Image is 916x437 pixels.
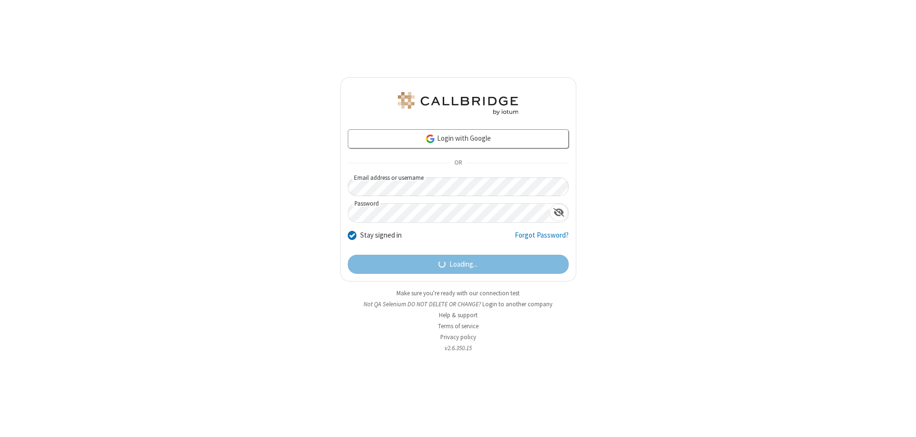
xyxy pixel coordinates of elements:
a: Forgot Password? [515,230,569,248]
a: Terms of service [438,322,479,330]
div: Show password [550,204,568,221]
a: Login with Google [348,129,569,148]
input: Password [348,204,550,222]
a: Help & support [439,311,478,319]
li: v2.6.350.15 [340,343,576,353]
span: OR [450,156,466,170]
button: Login to another company [482,300,552,309]
img: google-icon.png [425,134,436,144]
a: Privacy policy [440,333,476,341]
a: Make sure you're ready with our connection test [396,289,520,297]
input: Email address or username [348,177,569,196]
li: Not QA Selenium DO NOT DELETE OR CHANGE? [340,300,576,309]
span: Loading... [449,259,478,270]
label: Stay signed in [360,230,402,241]
button: Loading... [348,255,569,274]
img: QA Selenium DO NOT DELETE OR CHANGE [396,92,520,115]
